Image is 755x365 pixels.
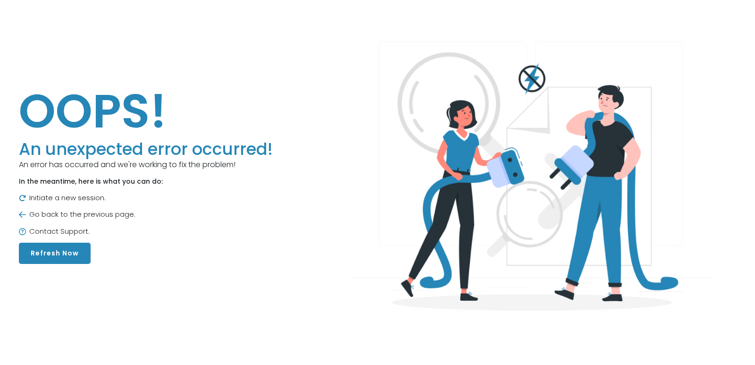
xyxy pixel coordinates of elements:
[19,226,273,237] p: Contact Support.
[19,177,273,187] p: In the meantime, here is what you can do:
[19,139,273,159] h3: An unexpected error occurred!
[19,83,273,139] h1: OOPS!
[19,159,273,170] p: An error has occurred and we're working to fix the problem!
[19,243,91,264] button: Refresh Now
[19,209,273,220] p: Go back to the previous page.
[19,193,273,204] p: Initiate a new session.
